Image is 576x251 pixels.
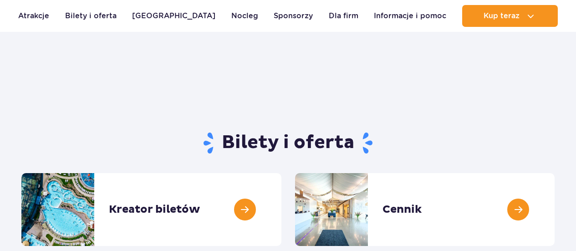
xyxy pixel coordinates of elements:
[462,5,558,27] button: Kup teraz
[21,131,555,155] h1: Bilety i oferta
[65,5,117,27] a: Bilety i oferta
[329,5,358,27] a: Dla firm
[231,5,258,27] a: Nocleg
[274,5,313,27] a: Sponsorzy
[18,5,49,27] a: Atrakcje
[374,5,446,27] a: Informacje i pomoc
[484,12,520,20] span: Kup teraz
[132,5,215,27] a: [GEOGRAPHIC_DATA]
